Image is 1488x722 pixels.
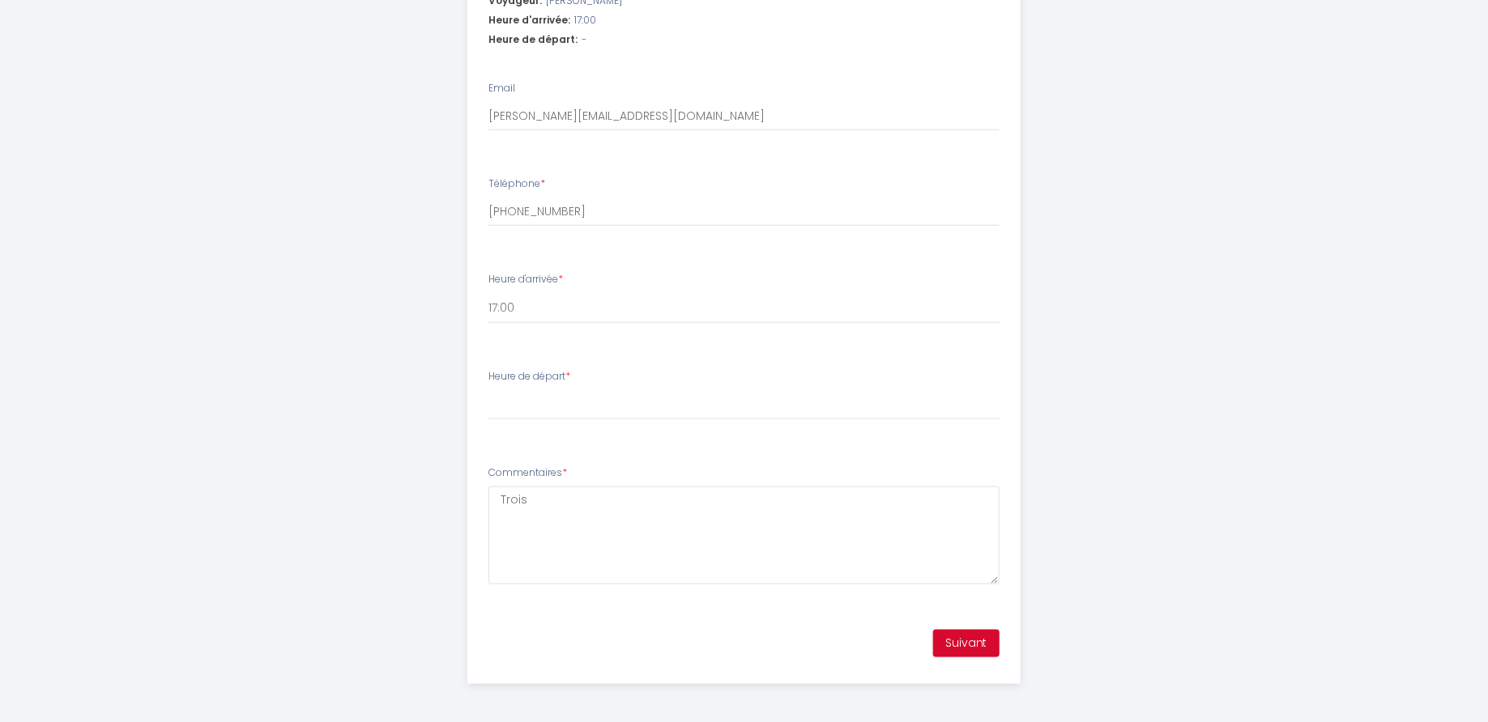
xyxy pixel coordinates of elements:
span: Heure d'arrivée: [488,13,570,28]
label: Heure d'arrivée [488,272,563,287]
label: Email [488,81,515,96]
button: Suivant [933,630,1000,657]
label: Téléphone [488,176,545,192]
label: Commentaires [488,465,567,481]
span: - [582,32,586,48]
span: 17:00 [574,13,596,28]
label: Heure de départ [488,369,570,384]
span: Heure de départ: [488,32,578,48]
